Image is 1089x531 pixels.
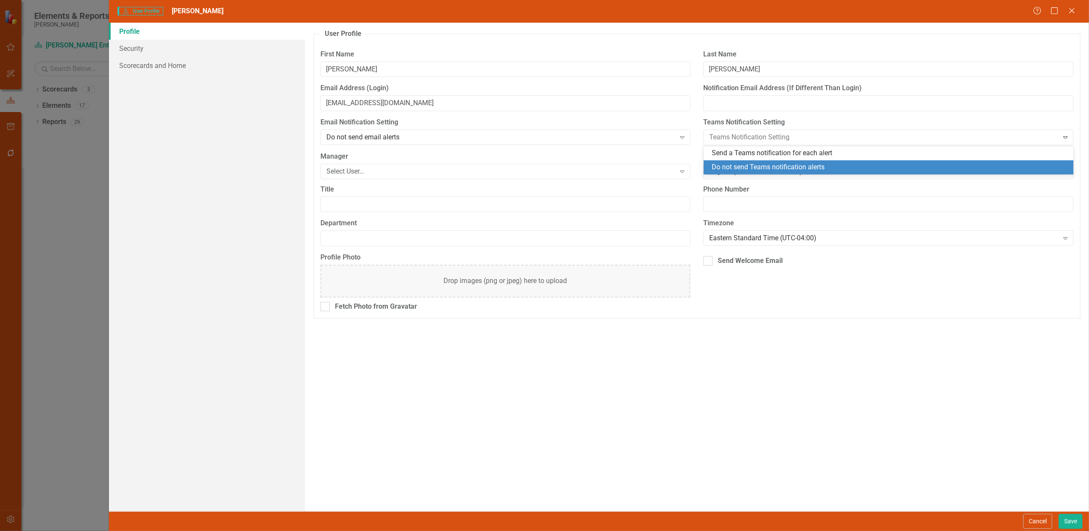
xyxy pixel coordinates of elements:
[320,118,691,127] label: Email Notification Setting
[326,166,675,176] div: Select User...
[718,256,783,266] div: Send Welcome Email
[335,302,417,312] div: Fetch Photo from Gravatar
[1023,514,1052,529] button: Cancel
[709,233,1058,243] div: Eastern Standard Time (UTC-04:00)
[320,218,691,228] label: Department
[109,40,305,57] a: Security
[703,118,1074,127] label: Teams Notification Setting
[320,29,366,39] legend: User Profile
[320,83,691,93] label: Email Address (Login)
[326,133,675,142] div: Do not send email alerts
[117,7,163,15] span: User Profile
[320,253,691,263] label: Profile Photo
[703,218,1074,228] label: Timezone
[320,185,691,195] label: Title
[703,50,1074,59] label: Last Name
[320,50,691,59] label: First Name
[712,148,1068,158] div: Send a Teams notification for each alert
[712,162,1068,172] div: Do not send Teams notification alerts
[703,83,1074,93] label: Notification Email Address (If Different Than Login)
[1059,514,1083,529] button: Save
[444,276,567,286] div: Drop images (png or jpeg) here to upload
[320,152,691,162] label: Manager
[703,185,1074,195] label: Phone Number
[172,7,223,15] span: [PERSON_NAME]
[109,57,305,74] a: Scorecards and Home
[109,23,305,40] a: Profile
